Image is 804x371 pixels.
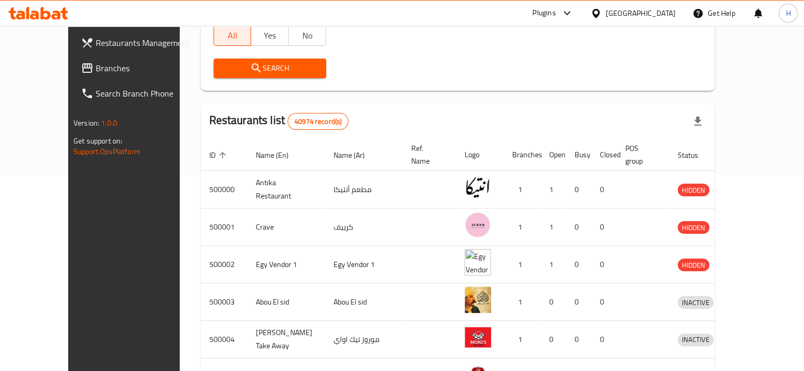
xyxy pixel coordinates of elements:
span: Search Branch Phone [96,87,194,100]
td: مطعم أنتيكا [325,171,403,208]
td: Egy Vendor 1 [325,246,403,283]
td: 1 [541,171,566,208]
span: Search [222,62,318,75]
td: 0 [566,208,592,246]
td: 1 [504,246,541,283]
span: Name (En) [256,149,302,161]
img: Moro's Take Away [465,324,491,350]
span: HIDDEN [678,222,709,234]
h2: Restaurants list [209,112,349,130]
img: Abou El sid [465,287,491,313]
span: No [293,28,322,43]
span: Version: [73,116,99,130]
span: Yes [255,28,284,43]
span: Restaurants Management [96,36,194,49]
td: 0 [592,321,617,358]
img: Antika Restaurant [465,174,491,201]
span: Status [678,149,712,161]
td: 0 [566,171,592,208]
span: 1.0.0 [101,116,117,130]
th: Branches [504,139,541,171]
td: 1 [541,208,566,246]
div: Plugins [532,7,556,20]
button: All [214,25,252,46]
th: Open [541,139,566,171]
span: INACTIVE [678,297,714,309]
td: 500000 [201,171,247,208]
th: Busy [566,139,592,171]
div: Export file [685,109,710,134]
td: 500004 [201,321,247,358]
td: 1 [541,246,566,283]
button: Search [214,59,326,78]
td: 0 [541,321,566,358]
td: Antika Restaurant [247,171,325,208]
img: Egy Vendor 1 [465,249,491,275]
span: ID [209,149,229,161]
span: POS group [625,142,657,167]
td: Egy Vendor 1 [247,246,325,283]
td: 0 [592,171,617,208]
span: HIDDEN [678,184,709,196]
td: 1 [504,171,541,208]
td: 1 [504,283,541,321]
div: INACTIVE [678,296,714,309]
td: موروز تيك اواي [325,321,403,358]
a: Restaurants Management [72,30,202,55]
td: 0 [541,283,566,321]
td: 0 [566,321,592,358]
td: 1 [504,208,541,246]
td: [PERSON_NAME] Take Away [247,321,325,358]
td: كرييف [325,208,403,246]
span: H [785,7,790,19]
span: HIDDEN [678,259,709,271]
td: 0 [566,246,592,283]
button: No [288,25,326,46]
td: 500003 [201,283,247,321]
span: Name (Ar) [334,149,378,161]
span: Branches [96,62,194,74]
a: Search Branch Phone [72,81,202,106]
td: 500001 [201,208,247,246]
td: Abou El sid [325,283,403,321]
div: [GEOGRAPHIC_DATA] [606,7,676,19]
th: Logo [456,139,504,171]
div: INACTIVE [678,334,714,346]
span: Ref. Name [411,142,443,167]
span: 40974 record(s) [288,117,348,127]
td: Crave [247,208,325,246]
td: 0 [592,246,617,283]
span: All [218,28,247,43]
td: 0 [592,208,617,246]
a: Branches [72,55,202,81]
button: Yes [251,25,289,46]
th: Closed [592,139,617,171]
span: Get support on: [73,134,122,148]
td: Abou El sid [247,283,325,321]
div: HIDDEN [678,221,709,234]
td: 500002 [201,246,247,283]
td: 0 [592,283,617,321]
td: 1 [504,321,541,358]
img: Crave [465,212,491,238]
span: INACTIVE [678,334,714,346]
td: 0 [566,283,592,321]
a: Support.OpsPlatform [73,145,141,158]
